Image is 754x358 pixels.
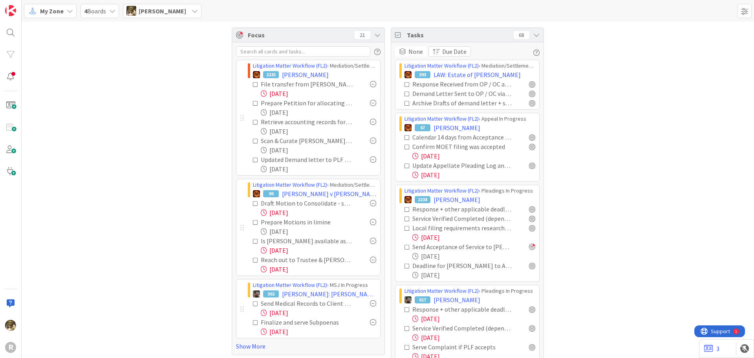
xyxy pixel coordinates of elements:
[263,290,279,297] div: 362
[261,308,376,318] div: [DATE]
[408,47,423,56] span: None
[404,62,479,69] a: Litigation Matter Workflow (FL2)
[261,164,376,174] div: [DATE]
[248,30,348,40] span: Focus
[261,79,353,89] div: File transfer from [PERSON_NAME]?
[253,181,327,188] a: Litigation Matter Workflow (FL2)
[261,299,353,308] div: Send Medical Records to Client (mention protective order)
[412,242,512,252] div: Send Acceptance of Service to [PERSON_NAME] for signature
[428,46,471,57] button: Due Date
[5,342,16,353] div: R
[5,320,16,331] img: DG
[412,204,512,214] div: Response + other applicable deadlines calendared
[253,181,376,189] div: › Mediation/Settlement in Progress
[415,124,430,131] div: 67
[412,98,512,108] div: Archive Drafts of demand letter + save final version in correspondence folder
[253,290,260,297] img: MW
[434,123,480,132] span: [PERSON_NAME]
[412,214,512,223] div: Service Verified Completed (depends on service method)
[442,47,467,56] span: Due Date
[261,155,353,164] div: Updated Demand letter to PLF re atty fees (see 9/2 email)
[412,142,512,151] div: Confirm MOET filing was accepted
[404,124,412,131] img: TR
[415,71,430,78] div: 393
[412,314,535,323] div: [DATE]
[404,296,412,303] img: MW
[404,187,535,195] div: › Pleadings In Progress
[514,31,529,39] div: 68
[261,145,376,155] div: [DATE]
[412,323,512,333] div: Service Verified Completed (depends on service method)
[261,255,353,264] div: Reach out to Trustee & [PERSON_NAME] re their position on trial (see notes) - schedule time for T...
[261,227,376,236] div: [DATE]
[84,7,87,15] b: 4
[412,170,535,180] div: [DATE]
[404,287,535,295] div: › Pleadings In Progress
[282,289,376,299] span: [PERSON_NAME]: [PERSON_NAME] Abuse Claim
[404,71,412,78] img: TR
[404,287,479,294] a: Litigation Matter Workflow (FL2)
[261,117,353,127] div: Retrieve accounting records for the trust / circulate to Trustee and Beneficiaries (see 9/2 email)
[84,6,106,16] span: Boards
[253,62,376,70] div: › Mediation/Settlement Queue
[261,127,376,136] div: [DATE]
[263,71,279,78] div: 2225
[40,6,64,16] span: My Zone
[253,71,260,78] img: TR
[261,108,376,117] div: [DATE]
[412,89,512,98] div: Demand Letter Sent to OP / OC via US Mail + Email
[253,190,260,197] img: TR
[126,6,136,16] img: DG
[261,136,353,145] div: Scan & Curate [PERSON_NAME] Documents
[412,305,512,314] div: Response + other applicable deadlines calendared
[404,115,479,122] a: Litigation Matter Workflow (FL2)
[415,296,430,303] div: 617
[355,31,370,39] div: 21
[253,281,376,289] div: › MSJ In Progress
[412,223,512,233] div: Local filing requirements researched from County SLR + Noted in applicable places
[407,30,510,40] span: Tasks
[434,195,480,204] span: [PERSON_NAME]
[41,3,43,9] div: 1
[412,151,535,161] div: [DATE]
[253,281,327,288] a: Litigation Matter Workflow (FL2)
[404,196,412,203] img: TR
[412,333,535,342] div: [DATE]
[412,79,512,89] div: Response Received from OP / OC and saved to file
[261,236,353,246] div: Is [PERSON_NAME] available as witness?
[412,270,535,280] div: [DATE]
[261,89,376,98] div: [DATE]
[253,62,327,69] a: Litigation Matter Workflow (FL2)
[404,187,479,194] a: Litigation Matter Workflow (FL2)
[261,246,376,255] div: [DATE]
[261,318,352,327] div: Finalize and serve Subpoenas
[404,62,535,70] div: › Mediation/Settlement in Progress
[261,217,348,227] div: Prepare Motions in limine
[434,70,521,79] span: LAW: Estate of [PERSON_NAME]
[412,261,512,270] div: Deadline for [PERSON_NAME] to Answer Complaint : [DATE]
[261,198,353,208] div: Draft Motion to Consolidate - sent for review
[412,161,512,170] div: Update Appellate Pleading Log and Calendar the Deadline
[261,208,376,217] div: [DATE]
[282,189,376,198] span: [PERSON_NAME] v [PERSON_NAME]
[704,344,719,353] a: 3
[236,341,381,351] a: Show More
[412,342,509,352] div: Serve Complaint if PLF accepts
[434,295,480,305] span: [PERSON_NAME]
[412,233,535,242] div: [DATE]
[412,132,512,142] div: Calendar 14 days from Acceptance for OC Response
[5,5,16,16] img: Visit kanbanzone.com
[282,70,329,79] span: [PERSON_NAME]
[412,252,535,261] div: [DATE]
[261,98,353,108] div: Prepare Petition for allocating atty fees and costs to [PERSON_NAME] (see 9/2 email)
[16,1,36,11] span: Support
[261,327,376,336] div: [DATE]
[404,115,535,123] div: › Appeal In Progress
[236,46,370,57] input: Search all cards and tasks...
[415,196,430,203] div: 2238
[263,190,279,197] div: 99
[261,264,376,274] div: [DATE]
[139,6,186,16] span: [PERSON_NAME]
